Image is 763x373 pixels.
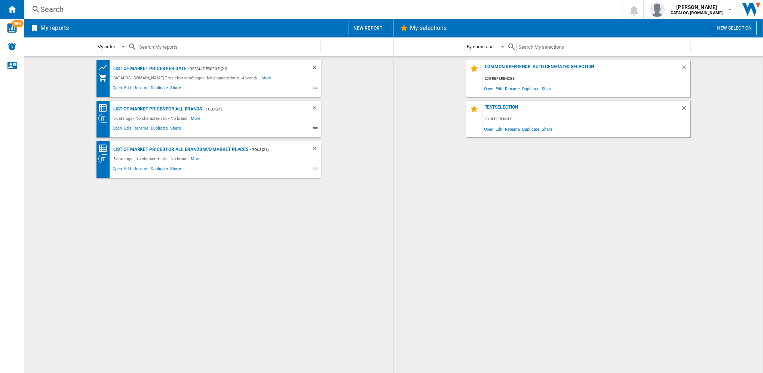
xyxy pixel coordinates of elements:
[132,125,150,134] span: Rename
[521,84,540,94] span: Duplicate
[191,114,202,123] span: More
[7,42,16,51] img: alerts-logo.svg
[123,84,132,93] span: Edit
[681,64,690,74] div: Delete
[191,154,202,163] span: More
[408,21,448,35] h2: My selections
[483,64,681,74] div: Common reference, auto generated selection
[311,64,321,73] div: Delete
[712,21,757,35] button: New selection
[483,104,681,115] div: testselection
[98,154,111,163] div: Category View
[98,103,111,113] div: Price Matrix
[97,44,115,49] div: My order
[186,64,296,73] div: - Default profile (21)
[111,125,123,134] span: Open
[111,73,262,82] div: CATALOG [DOMAIN_NAME]:Gros electroménager - No characteristic - 4 brands
[98,73,111,82] div: My Assortment
[248,145,296,154] div: - TOUS (21)
[483,74,690,84] div: 200 references
[111,104,202,114] div: List of market prices for all brands
[467,44,495,49] div: By name asc.
[40,4,602,15] div: Search
[671,3,723,11] span: [PERSON_NAME]
[150,165,169,174] span: Duplicate
[98,114,111,123] div: Category View
[540,124,554,134] span: Share
[150,125,169,134] span: Duplicate
[494,124,504,134] span: Edit
[483,115,690,124] div: 18 references
[349,21,387,35] button: New report
[516,42,690,52] input: Search My selections
[483,84,495,94] span: Open
[202,104,296,114] div: - TOUS (21)
[150,84,169,93] span: Duplicate
[494,84,504,94] span: Edit
[111,165,123,174] span: Open
[261,73,272,82] span: More
[98,63,111,72] div: Product prices grid
[12,20,24,27] span: NEW
[111,114,191,123] div: 5 catalogs - No characteristic - No brand
[169,84,182,93] span: Share
[169,165,182,174] span: Share
[540,84,554,94] span: Share
[311,104,321,114] div: Delete
[7,23,17,33] img: wise-card.svg
[123,125,132,134] span: Edit
[111,154,191,163] div: 5 catalogs - No characteristic - No brand
[504,124,521,134] span: Rename
[132,84,150,93] span: Rename
[137,42,321,52] input: Search My reports
[483,124,495,134] span: Open
[111,145,249,154] div: List of market prices for all brands w/o Market places
[521,124,540,134] span: Duplicate
[681,104,690,115] div: Delete
[39,21,70,35] h2: My reports
[671,10,723,15] b: CATALOG [DOMAIN_NAME]
[650,2,665,17] img: profile.jpg
[132,165,150,174] span: Rename
[111,84,123,93] span: Open
[504,84,521,94] span: Rename
[123,165,132,174] span: Edit
[98,144,111,153] div: Price Matrix
[169,125,182,134] span: Share
[311,145,321,154] div: Delete
[111,64,186,73] div: List of market prices per date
